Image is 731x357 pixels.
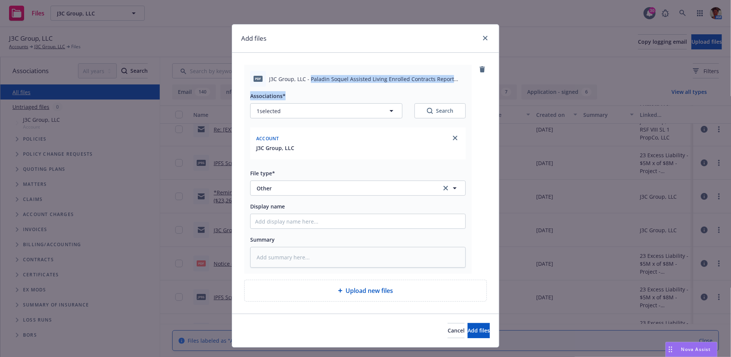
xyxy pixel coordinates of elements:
[256,144,294,152] button: J3C Group, LLC
[254,76,263,81] span: pdf
[448,327,465,334] span: Cancel
[448,323,465,338] button: Cancel
[427,108,433,114] svg: Search
[250,203,285,210] span: Display name
[250,170,275,177] span: File type*
[451,133,460,142] a: close
[251,214,465,228] input: Add display name here...
[244,280,487,302] div: Upload new files
[681,346,711,352] span: Nova Assist
[257,107,281,115] span: 1 selected
[346,286,393,295] span: Upload new files
[414,103,466,118] button: SearchSearch
[481,34,490,43] a: close
[256,135,279,142] span: Account
[269,75,466,83] span: J3C Group, LLC - Paladin Soquel Assisted Living Enrolled Contracts Report [DATE].pdf
[250,92,286,100] span: Associations*
[666,342,675,357] div: Drag to move
[478,65,487,74] a: remove
[250,103,402,118] button: 1selected
[468,327,490,334] span: Add files
[468,323,490,338] button: Add files
[250,181,466,196] button: Otherclear selection
[441,184,450,193] a: clear selection
[665,342,717,357] button: Nova Assist
[257,184,431,192] span: Other
[241,34,266,43] h1: Add files
[427,107,453,115] div: Search
[250,236,275,243] span: Summary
